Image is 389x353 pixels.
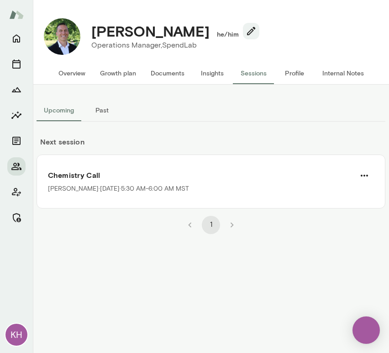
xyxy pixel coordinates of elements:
button: Insights [7,106,26,124]
div: basic tabs example [37,99,385,121]
div: pagination [37,209,385,234]
button: Overview [51,62,93,84]
button: Home [7,29,26,48]
button: Internal Notes [315,62,371,84]
button: Sessions [7,55,26,73]
nav: pagination navigation [179,216,242,234]
button: Manage [7,209,26,227]
button: page 1 [202,216,220,234]
p: [PERSON_NAME] · [DATE] · 5:30 AM-6:00 AM MST [48,184,189,193]
button: Members [7,157,26,176]
button: Growth Plan [7,80,26,99]
button: Profile [274,62,315,84]
button: Past [81,99,122,121]
button: Documents [7,132,26,150]
img: Stefan Berentsen [44,18,80,55]
h6: he/him [217,30,239,39]
img: Mento [9,6,24,23]
div: KH [5,324,27,346]
h6: Chemistry Call [48,170,374,181]
button: Client app [7,183,26,201]
button: Documents [143,62,192,84]
button: Sessions [233,62,274,84]
p: Operations Manager, SpendLab [91,40,252,51]
button: Growth plan [93,62,143,84]
h6: Next session [37,136,385,155]
h4: [PERSON_NAME] [91,22,210,40]
button: Insights [192,62,233,84]
button: Upcoming [37,99,81,121]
